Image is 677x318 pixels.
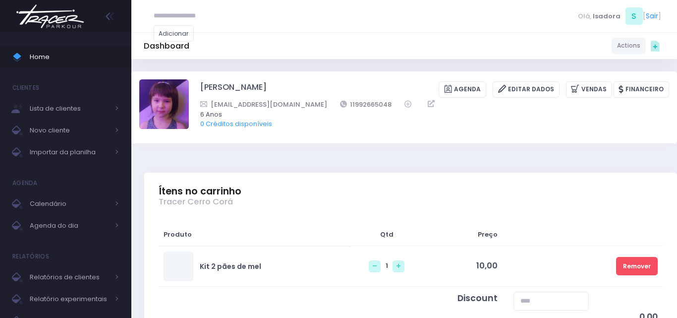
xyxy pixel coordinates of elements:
label: Alterar foto de perfil [139,79,189,132]
span: Relatórios de clientes [30,271,109,284]
img: Laura Florindo Lanzilotti [139,79,189,129]
a: Adicionar [154,25,194,42]
span: Ítens no carrinho [159,186,241,197]
div: [ ] [574,5,665,27]
a: Editar Dados [493,81,560,98]
a: [PERSON_NAME] [200,81,267,98]
h4: Relatórios [12,247,49,266]
td: 10,00 [423,246,502,287]
span: Tracer Cerro Corá [159,197,233,207]
span: 1 [386,261,388,270]
span: Home [30,51,119,64]
h4: Agenda [12,173,38,193]
h5: Dashboard [144,41,189,51]
a: Remover [616,257,658,275]
span: Calendário [30,197,109,210]
span: 6 Anos [200,110,656,120]
a: 0 Créditos disponíveis [200,119,272,128]
th: Produto [159,223,350,246]
span: Olá, [578,11,591,21]
span: S [625,7,643,25]
span: Novo cliente [30,124,109,137]
a: Vendas [566,81,612,98]
span: Agenda do dia [30,219,109,232]
h4: Clientes [12,78,39,98]
span: Lista de clientes [30,102,109,115]
span: Relatório experimentais [30,293,109,306]
th: Preço [423,223,502,246]
a: Financeiro [614,81,669,98]
a: Sair [646,11,658,21]
a: Actions [612,38,646,54]
a: 11992665048 [340,99,392,110]
span: Isadora [593,11,621,21]
div: Quick actions [646,36,665,55]
th: Qtd [350,223,423,246]
a: Agenda [439,81,486,98]
span: Importar da planilha [30,146,109,159]
a: [EMAIL_ADDRESS][DOMAIN_NAME] [200,99,327,110]
a: Kit 2 pães de mel [200,261,261,272]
